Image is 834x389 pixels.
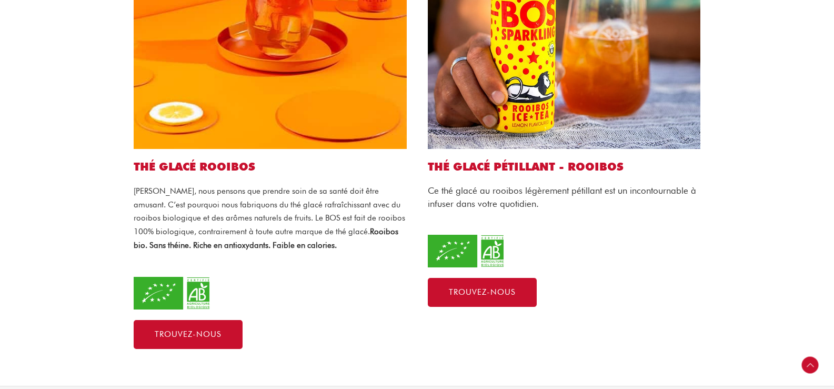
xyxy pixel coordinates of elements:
span: Trouvez-nous [449,288,516,296]
a: Trouvez-nous [134,320,243,349]
span: Trouvez-nous [155,331,222,338]
span: Rooibos bio. Sans théine. Riche en antioxydants. Faible en calories. [134,227,398,250]
span: [PERSON_NAME], nous pensons que prendre soin de sa santé doit être amusant. C’est pourquoi nous f... [134,186,405,236]
img: organic [134,277,213,310]
a: Trouvez-nous [428,278,537,307]
span: Ce thé glacé au rooibos légèrement pétillant est un incontournable à infuser dans votre quotidien. [428,185,696,209]
h2: Thé glacé Rooibos [134,159,407,174]
img: organic [428,235,507,267]
a: THÉ GLACÉ PÉTILLANT - ROOIBOS [428,160,624,173]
